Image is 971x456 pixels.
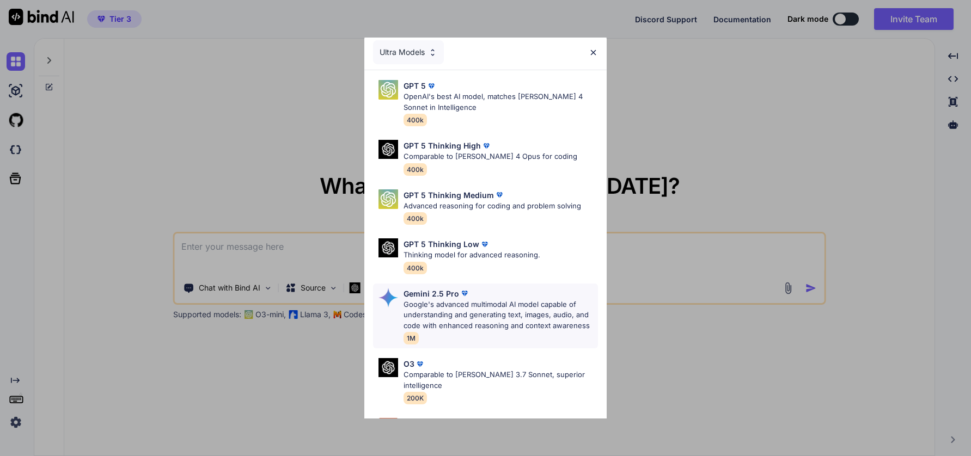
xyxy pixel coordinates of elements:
p: GPT 5 [404,80,426,91]
img: premium [414,359,425,369]
img: close [589,48,598,57]
img: Pick Models [378,418,398,437]
p: GPT 5 Thinking High [404,140,481,151]
img: premium [479,239,490,250]
p: Gemini 2.5 Pro [404,288,459,299]
p: O3 [404,358,414,369]
img: Pick Models [378,80,398,100]
img: premium [481,140,492,151]
p: Advanced reasoning for coding and problem solving [404,201,581,212]
img: Pick Models [378,358,398,377]
p: OpenAI's best AI model, matches [PERSON_NAME] 4 Sonnet in Intelligence [404,91,599,113]
img: premium [426,81,437,91]
img: Pick Models [378,189,398,209]
p: Comparable to [PERSON_NAME] 3.7 Sonnet, superior intelligence [404,369,599,391]
img: Pick Models [378,288,398,307]
img: Pick Models [428,48,437,57]
span: 400k [404,212,427,225]
p: Thinking model for advanced reasoning. [404,250,540,261]
img: premium [459,288,470,299]
img: Pick Models [378,140,398,159]
p: Google's advanced multimodal AI model capable of understanding and generating text, images, audio... [404,299,599,331]
span: 400k [404,163,427,176]
img: premium [494,189,505,200]
p: [PERSON_NAME] 4 Sonnet [404,418,503,429]
p: Comparable to [PERSON_NAME] 4 Opus for coding [404,151,577,162]
span: 400k [404,114,427,126]
p: GPT 5 Thinking Medium [404,189,494,201]
span: 1M [404,332,419,344]
span: 400k [404,262,427,274]
div: Ultra Models [373,40,444,64]
span: 200K [404,392,427,404]
p: GPT 5 Thinking Low [404,238,479,250]
img: premium [503,418,514,429]
img: Pick Models [378,238,398,257]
